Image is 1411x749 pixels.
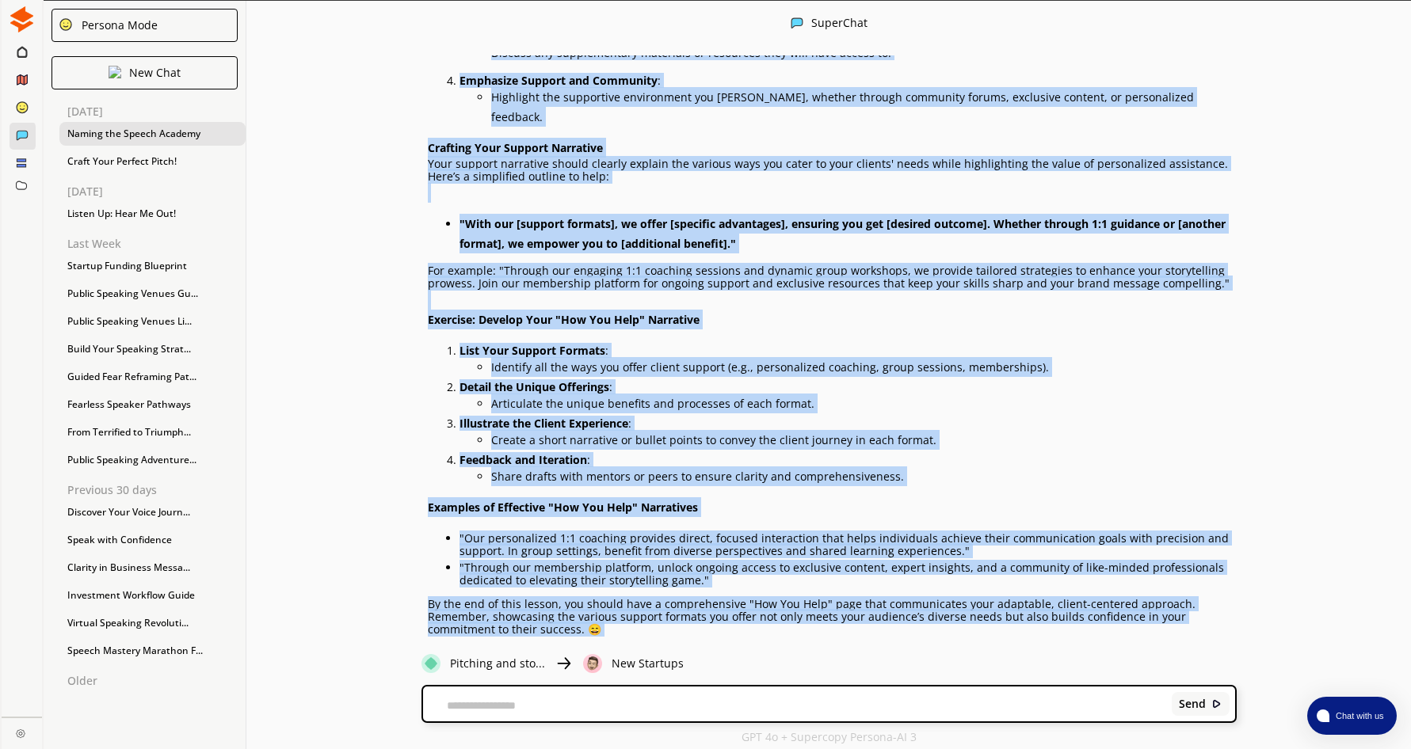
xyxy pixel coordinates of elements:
[460,532,1237,557] p: "Our personalized 1:1 coaching provides direct, focused interaction that helps individuals achiev...
[460,216,1226,251] strong: "With our [support formats], we offer [specific advantages], ensuring you get [desired outcome]. ...
[59,17,73,32] img: Close
[612,657,684,670] p: New Startups
[742,731,917,743] p: GPT 4o + Supercopy Persona-AI 3
[59,420,246,444] div: From Terrified to Triumph...
[59,639,246,663] div: Speech Mastery Marathon F...
[811,17,868,32] div: SuperChat
[67,484,246,496] p: Previous 30 days
[59,691,246,715] div: Authenticity's Paradox
[16,728,25,738] img: Close
[460,381,1237,394] p: :
[460,343,605,358] strong: List Your Support Formats
[1179,698,1206,710] b: Send
[583,654,602,673] img: Close
[1329,709,1387,722] span: Chat with us
[491,47,1237,59] p: Discuss any supplementary materials or resources they will have access to.
[2,717,42,745] a: Close
[428,264,1237,290] p: For example: "Through our engaging 1:1 coaching sessions and dynamic group workshops, we provide ...
[791,17,803,29] img: Close
[67,675,246,687] p: Older
[59,337,246,361] div: Build Your Speaking Strat...
[460,73,658,88] strong: Emphasize Support and Community
[59,122,246,146] div: Naming the Speech Academy
[428,497,1237,517] h4: Examples of Effective "How You Help" Narratives
[491,466,1237,486] li: Share drafts with mentors or peers to ensure clarity and comprehensiveness.
[59,556,246,580] div: Clarity in Business Messa...
[9,6,35,32] img: Close
[428,158,1237,183] p: Your support narrative should clearly explain the various ways you cater to your clients' needs w...
[59,282,246,306] div: Public Speaking Venues Gu...
[59,202,246,226] div: Listen Up: Hear Me Out!
[1307,697,1397,735] button: atlas-launcher
[59,365,246,389] div: Guided Fear Reframing Pat...
[555,654,574,673] img: Close
[1211,698,1222,709] img: Close
[491,87,1237,127] li: Highlight the supportive environment you [PERSON_NAME], whether through community forums, exclusi...
[109,66,121,78] img: Close
[421,654,440,673] img: Close
[491,394,1237,413] li: Articulate the unique benefits and processes of each format.
[59,448,246,472] div: Public Speaking Adventure...
[460,452,587,467] strong: Feedback and Iteration
[59,254,246,278] div: Startup Funding Blueprint
[460,454,1237,466] p: :
[460,379,609,394] strong: Detail the Unique Offerings
[67,238,246,250] p: Last Week
[491,357,1237,377] li: Identify all the ways you offer client support (e.g., personalized coaching, group sessions, memb...
[67,105,246,118] p: [DATE]
[460,416,628,431] strong: Illustrate the Client Experience
[428,598,1237,636] p: By the end of this lesson, you should have a comprehensive "How You Help" page that communicates ...
[59,150,246,173] div: Craft Your Perfect Pitch!
[59,310,246,333] div: Public Speaking Venues Li...
[460,344,1237,357] p: :
[450,657,545,670] p: Pitching and sto...
[460,561,1237,587] p: "Through our membership platform, unlock ongoing access to exclusive content, expert insights, an...
[428,310,1237,329] h4: Exercise: Develop Your "How You Help" Narrative
[59,500,246,524] div: Discover Your Voice Journ...
[67,185,246,198] p: [DATE]
[59,393,246,416] div: Fearless Speaker Pathways
[491,430,1237,450] li: Create a short narrative or bullet points to convey the client journey in each format.
[428,138,1237,158] h4: Crafting Your Support Narrative
[129,67,181,79] p: New Chat
[59,611,246,635] div: Virtual Speaking Revoluti...
[59,584,246,607] div: Investment Workflow Guide
[460,417,1237,430] p: :
[76,19,158,32] div: Persona Mode
[460,74,1237,87] p: :
[59,528,246,552] div: Speak with Confidence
